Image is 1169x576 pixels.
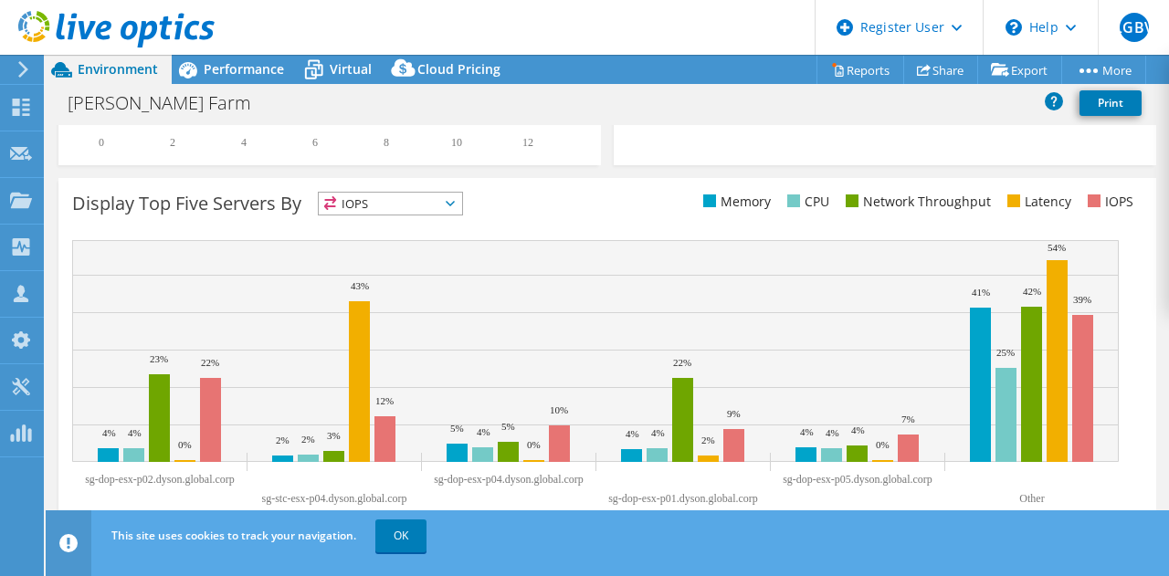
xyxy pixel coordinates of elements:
text: 25% [996,347,1015,358]
li: Network Throughput [841,192,991,212]
text: 10% [550,404,568,415]
text: 4% [128,427,142,438]
text: sg-dop-esx-p05.dyson.global.corp [783,473,932,486]
a: Share [903,56,978,84]
span: This site uses cookies to track your navigation. [111,528,356,543]
text: 12% [375,395,394,406]
text: 2% [301,434,315,445]
svg: \n [1006,19,1022,36]
text: 10 [451,136,462,149]
li: Memory [699,192,771,212]
span: IOPS [319,193,462,215]
text: 3% [327,430,341,441]
a: Export [977,56,1062,84]
text: sg-dop-esx-p01.dyson.global.corp [608,492,758,505]
text: 22% [673,357,691,368]
text: 4% [826,427,839,438]
text: 0% [527,439,541,450]
a: Print [1079,90,1142,116]
text: 0% [876,439,890,450]
text: 54% [1048,242,1066,253]
span: Virtual [330,60,372,78]
span: Environment [78,60,158,78]
text: 12 [522,136,533,149]
text: 4% [477,426,490,437]
a: More [1061,56,1146,84]
text: 4% [626,428,639,439]
text: 7% [901,414,915,424]
text: sg-dop-esx-p04.dyson.global.corp [434,473,584,486]
text: 0% [178,439,192,450]
text: 5% [450,423,464,434]
text: 4% [851,424,865,435]
span: LGBV [1120,13,1149,42]
text: 2% [701,435,715,445]
text: 4% [651,427,665,438]
li: Latency [1003,192,1071,212]
h1: [PERSON_NAME] Farm [59,93,279,113]
a: OK [375,519,427,552]
a: Reports [816,56,904,84]
text: 2 [170,136,175,149]
text: sg-dop-esx-p02.dyson.global.corp [85,473,235,486]
text: 2% [276,435,290,445]
li: CPU [783,192,829,212]
text: 4 [241,136,247,149]
text: 9% [727,408,741,419]
li: IOPS [1083,192,1133,212]
text: Other [1019,492,1044,505]
text: 4% [800,426,814,437]
text: 4% [102,427,116,438]
span: Performance [204,60,284,78]
text: 0 [99,136,104,149]
text: 5% [501,421,515,432]
span: Cloud Pricing [417,60,500,78]
text: 39% [1073,294,1091,305]
text: 8 [384,136,389,149]
text: 41% [972,287,990,298]
text: 6 [312,136,318,149]
text: 42% [1023,286,1041,297]
text: 43% [351,280,369,291]
text: 22% [201,357,219,368]
text: sg-stc-esx-p04.dyson.global.corp [262,492,407,505]
text: 23% [150,353,168,364]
